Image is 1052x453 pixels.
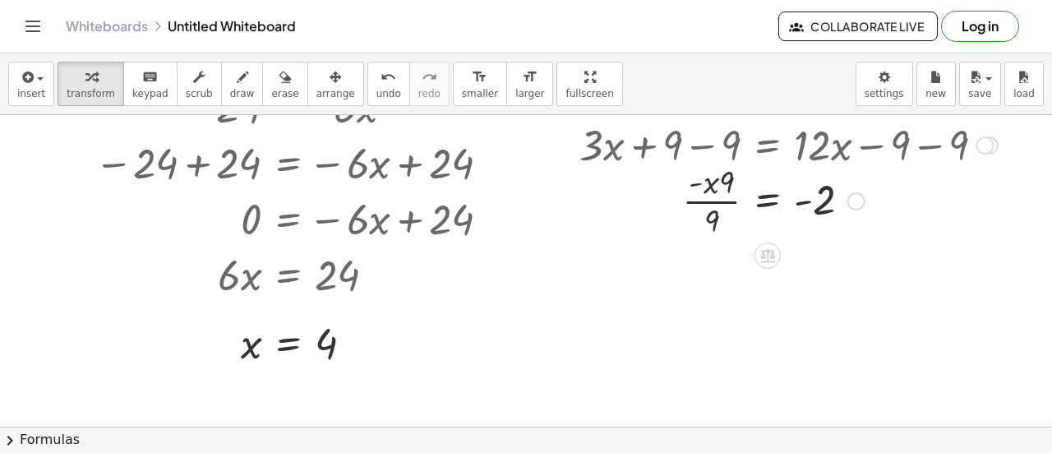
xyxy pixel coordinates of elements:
span: keypad [132,88,168,99]
i: redo [422,67,437,87]
a: Whiteboards [66,18,148,35]
button: new [916,62,956,106]
button: erase [262,62,307,106]
span: erase [271,88,298,99]
button: save [959,62,1001,106]
span: insert [17,88,45,99]
button: insert [8,62,54,106]
div: Apply the same math to both sides of the equation [754,243,781,269]
i: undo [381,67,396,87]
i: format_size [472,67,487,87]
span: scrub [186,88,213,99]
span: save [968,88,991,99]
button: load [1004,62,1044,106]
span: arrange [316,88,355,99]
button: scrub [177,62,222,106]
button: transform [58,62,124,106]
button: arrange [307,62,364,106]
button: undoundo [367,62,410,106]
button: fullscreen [556,62,622,106]
span: transform [67,88,115,99]
button: Toggle navigation [20,13,46,39]
span: new [925,88,946,99]
span: larger [515,88,544,99]
i: format_size [522,67,538,87]
button: Log in [941,11,1019,42]
span: settings [865,88,904,99]
span: redo [418,88,441,99]
i: keyboard [142,67,158,87]
span: undo [376,88,401,99]
button: draw [221,62,264,106]
span: load [1013,88,1035,99]
span: smaller [462,88,498,99]
button: format_sizelarger [506,62,553,106]
button: keyboardkeypad [123,62,178,106]
span: fullscreen [565,88,613,99]
button: Collaborate Live [778,12,938,41]
button: redoredo [409,62,450,106]
span: Collaborate Live [792,19,924,34]
span: draw [230,88,255,99]
button: settings [856,62,913,106]
button: format_sizesmaller [453,62,507,106]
